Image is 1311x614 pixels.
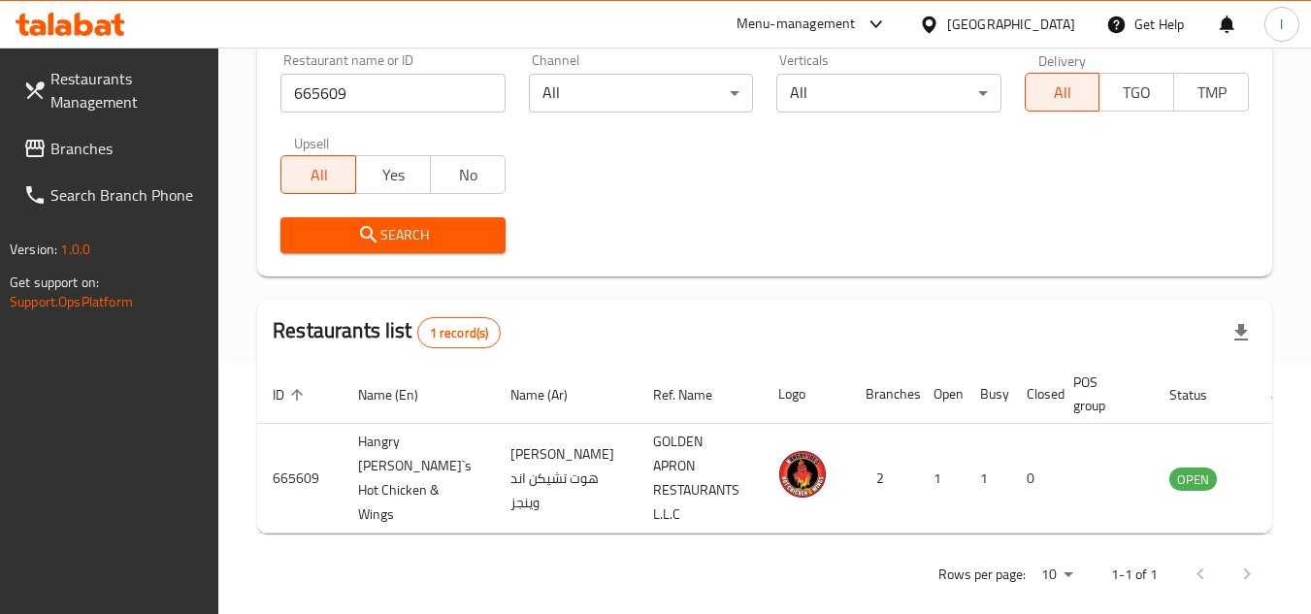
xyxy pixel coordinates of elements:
span: No [439,161,498,189]
input: Search for restaurant name or ID.. [280,74,505,113]
span: Name (Ar) [510,383,593,406]
span: Search Branch Phone [50,183,204,207]
span: Branches [50,137,204,160]
div: Total records count [417,317,502,348]
span: POS group [1073,371,1131,417]
span: Status [1169,383,1232,406]
button: Yes [355,155,431,194]
span: Name (En) [358,383,443,406]
a: Support.OpsPlatform [10,289,133,314]
span: Get support on: [10,270,99,295]
span: All [1033,79,1093,107]
a: Search Branch Phone [8,172,219,218]
td: 2 [850,424,918,533]
button: All [1025,73,1100,112]
td: Hangry [PERSON_NAME]`s Hot Chicken & Wings [343,424,495,533]
td: 665609 [257,424,343,533]
div: Menu [1271,467,1307,490]
button: All [280,155,356,194]
span: OPEN [1169,469,1217,491]
span: Restaurants Management [50,67,204,113]
th: Branches [850,365,918,424]
button: TMP [1173,73,1249,112]
td: 0 [1011,424,1058,533]
td: 1 [918,424,965,533]
h2: Restaurants list [273,316,501,348]
td: [PERSON_NAME] هوت تشيكن اند وينجز [495,424,638,533]
p: 1-1 of 1 [1111,563,1158,587]
th: Open [918,365,965,424]
span: TGO [1107,79,1166,107]
div: Export file [1218,309,1264,356]
span: Ref. Name [653,383,737,406]
span: All [289,161,348,189]
button: No [430,155,506,194]
p: Rows per page: [938,563,1026,587]
span: 1 record(s) [418,324,501,342]
div: OPEN [1169,468,1217,491]
td: GOLDEN APRON RESTAURANTS L.L.C [638,424,763,533]
div: All [776,74,1000,113]
div: [GEOGRAPHIC_DATA] [947,14,1075,35]
label: Delivery [1038,53,1087,67]
img: Hangry Joe`s Hot Chicken & Wings [778,450,827,499]
a: Restaurants Management [8,55,219,125]
th: Busy [965,365,1011,424]
div: All [529,74,753,113]
td: 1 [965,424,1011,533]
a: Branches [8,125,219,172]
span: ID [273,383,310,406]
span: TMP [1182,79,1241,107]
span: Yes [364,161,423,189]
th: Closed [1011,365,1058,424]
span: Search [296,223,489,247]
span: Version: [10,237,57,262]
button: Search [280,217,505,253]
div: Menu-management [737,13,856,36]
button: TGO [1098,73,1174,112]
label: Upsell [294,136,330,149]
div: Rows per page: [1033,561,1080,590]
th: Logo [763,365,850,424]
span: l [1280,14,1283,35]
span: 1.0.0 [60,237,90,262]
